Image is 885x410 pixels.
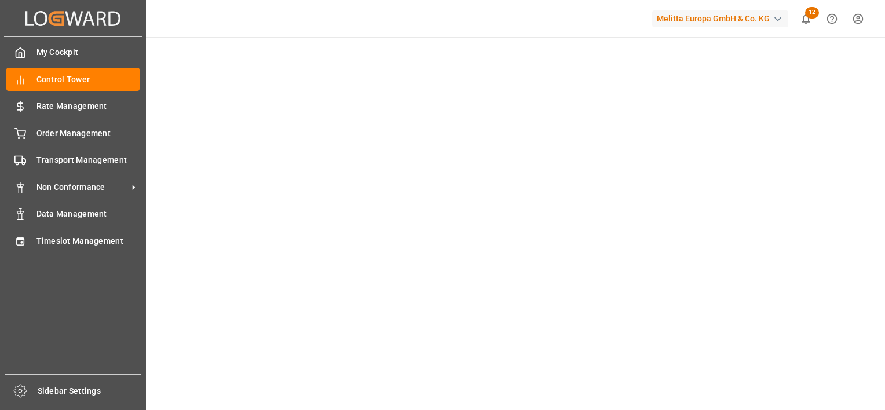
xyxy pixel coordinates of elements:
[6,95,140,118] a: Rate Management
[36,235,140,247] span: Timeslot Management
[793,6,819,32] button: show 12 new notifications
[36,208,140,220] span: Data Management
[6,203,140,225] a: Data Management
[36,181,128,193] span: Non Conformance
[36,74,140,86] span: Control Tower
[38,385,141,397] span: Sidebar Settings
[6,122,140,144] a: Order Management
[36,127,140,140] span: Order Management
[805,7,819,19] span: 12
[6,68,140,90] a: Control Tower
[6,229,140,252] a: Timeslot Management
[6,149,140,171] a: Transport Management
[36,46,140,58] span: My Cockpit
[652,10,788,27] div: Melitta Europa GmbH & Co. KG
[6,41,140,64] a: My Cockpit
[36,154,140,166] span: Transport Management
[36,100,140,112] span: Rate Management
[652,8,793,30] button: Melitta Europa GmbH & Co. KG
[819,6,845,32] button: Help Center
